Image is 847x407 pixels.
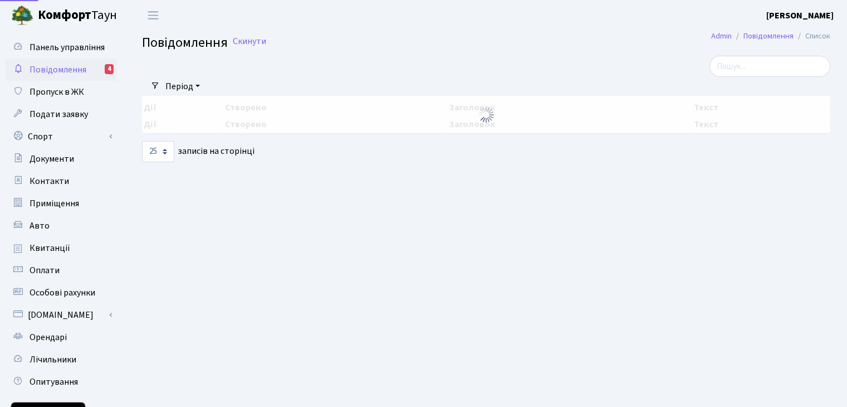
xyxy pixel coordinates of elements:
span: Приміщення [30,197,79,210]
span: Квитанції [30,242,70,254]
span: Панель управління [30,41,105,54]
span: Повідомлення [142,33,228,52]
a: Документи [6,148,117,170]
a: Пропуск в ЖК [6,81,117,103]
a: [DOMAIN_NAME] [6,304,117,326]
a: Період [161,77,204,96]
a: Приміщення [6,192,117,215]
a: Панель управління [6,36,117,59]
a: Квитанції [6,237,117,259]
span: Таун [38,6,117,25]
img: Обробка... [477,106,495,124]
nav: breadcrumb [694,25,847,48]
span: Подати заявку [30,108,88,120]
a: Контакти [6,170,117,192]
span: Документи [30,153,74,165]
a: Подати заявку [6,103,117,125]
span: Пропуск в ЖК [30,86,84,98]
a: Опитування [6,371,117,393]
span: Контакти [30,175,69,187]
a: Спорт [6,125,117,148]
a: Лічильники [6,348,117,371]
span: Оплати [30,264,60,277]
span: Повідомлення [30,64,86,76]
a: Оплати [6,259,117,282]
input: Пошук... [709,56,830,77]
img: logo.png [11,4,33,27]
select: записів на сторінці [142,141,174,162]
a: Повідомлення [743,30,794,42]
a: Повідомлення4 [6,59,117,81]
span: Орендарі [30,331,67,343]
a: Особові рахунки [6,282,117,304]
div: 4 [105,64,114,74]
b: Комфорт [38,6,91,24]
span: Лічильники [30,353,76,366]
label: записів на сторінці [142,141,254,162]
a: Авто [6,215,117,237]
a: [PERSON_NAME] [766,9,834,22]
li: Список [794,30,830,42]
a: Орендарі [6,326,117,348]
a: Скинути [233,36,266,47]
button: Переключити навігацію [139,6,167,25]
span: Авто [30,220,50,232]
span: Опитування [30,376,78,388]
a: Admin [711,30,732,42]
span: Особові рахунки [30,287,95,299]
